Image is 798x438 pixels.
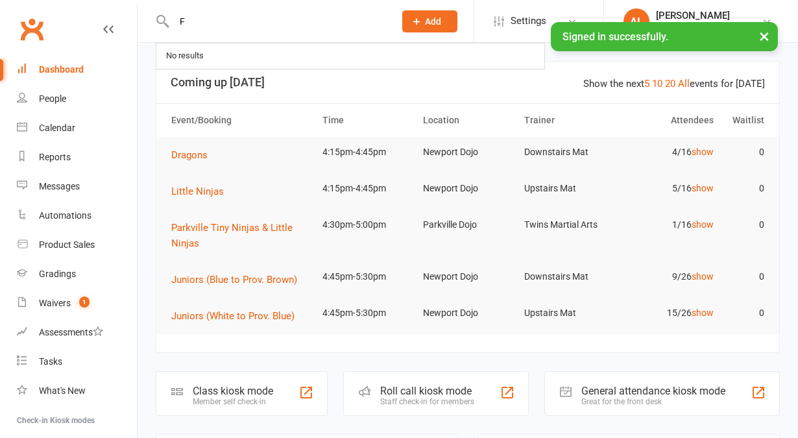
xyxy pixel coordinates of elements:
span: Settings [511,6,546,36]
span: Juniors (Blue to Prov. Brown) [171,274,297,286]
a: 10 [652,78,662,90]
a: Messages [17,172,137,201]
div: Great for the front desk [581,397,725,406]
td: Newport Dojo [417,173,518,204]
a: 5 [644,78,649,90]
input: Search... [170,12,385,30]
div: Automations [39,210,91,221]
td: 4:45pm-5:30pm [317,262,417,292]
button: Parkville Tiny Ninjas & Little Ninjas [171,220,311,251]
div: Twins Martial Arts [656,21,730,33]
td: Twins Martial Arts [518,210,619,240]
td: 4:45pm-5:30pm [317,298,417,328]
a: show [692,219,714,230]
a: Dashboard [17,55,137,84]
th: Attendees [619,104,719,137]
a: People [17,84,137,114]
a: Clubworx [16,13,48,45]
td: Parkville Dojo [417,210,518,240]
td: 4:15pm-4:45pm [317,137,417,167]
div: People [39,93,66,104]
td: 9/26 [619,262,719,292]
a: show [692,271,714,282]
div: [PERSON_NAME] [656,10,730,21]
td: 0 [719,298,770,328]
a: Gradings [17,260,137,289]
button: Little Ninjas [171,184,233,199]
a: show [692,183,714,193]
div: Reports [39,152,71,162]
button: Add [402,10,457,32]
span: 1 [79,297,90,308]
td: Upstairs Mat [518,298,619,328]
th: Trainer [518,104,619,137]
div: General attendance kiosk mode [581,385,725,397]
td: Downstairs Mat [518,262,619,292]
a: show [692,308,714,318]
td: Downstairs Mat [518,137,619,167]
td: 0 [719,262,770,292]
div: Staff check-in for members [380,397,474,406]
td: 1/16 [619,210,719,240]
a: 20 [665,78,675,90]
th: Location [417,104,518,137]
div: Gradings [39,269,76,279]
a: Reports [17,143,137,172]
div: What's New [39,385,86,396]
td: 4:15pm-4:45pm [317,173,417,204]
a: All [678,78,690,90]
td: 0 [719,137,770,167]
div: No results [162,47,208,66]
span: Little Ninjas [171,186,224,197]
div: Calendar [39,123,75,133]
div: Product Sales [39,239,95,250]
td: 5/16 [619,173,719,204]
th: Waitlist [719,104,770,137]
div: Roll call kiosk mode [380,385,474,397]
button: Dragons [171,147,217,163]
td: 4:30pm-5:00pm [317,210,417,240]
span: Parkville Tiny Ninjas & Little Ninjas [171,222,293,249]
td: Newport Dojo [417,298,518,328]
a: Product Sales [17,230,137,260]
a: show [692,147,714,157]
span: Signed in successfully. [562,30,668,43]
button: Juniors (White to Prov. Blue) [171,308,304,324]
th: Time [317,104,417,137]
td: Newport Dojo [417,137,518,167]
td: 15/26 [619,298,719,328]
div: Show the next events for [DATE] [583,76,765,91]
div: Messages [39,181,80,191]
div: Waivers [39,298,71,308]
a: Assessments [17,318,137,347]
td: 4/16 [619,137,719,167]
div: Member self check-in [193,397,273,406]
div: AL [623,8,649,34]
a: What's New [17,376,137,406]
button: × [753,22,776,50]
span: Add [425,16,441,27]
td: Upstairs Mat [518,173,619,204]
td: 0 [719,173,770,204]
div: Assessments [39,327,103,337]
div: Dashboard [39,64,84,75]
button: Juniors (Blue to Prov. Brown) [171,272,306,287]
div: Class kiosk mode [193,385,273,397]
span: Juniors (White to Prov. Blue) [171,310,295,322]
td: Newport Dojo [417,262,518,292]
th: Event/Booking [165,104,317,137]
td: 0 [719,210,770,240]
a: Automations [17,201,137,230]
h3: Coming up [DATE] [171,76,765,89]
a: Tasks [17,347,137,376]
a: Waivers 1 [17,289,137,318]
a: Calendar [17,114,137,143]
div: Tasks [39,356,62,367]
span: Dragons [171,149,208,161]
